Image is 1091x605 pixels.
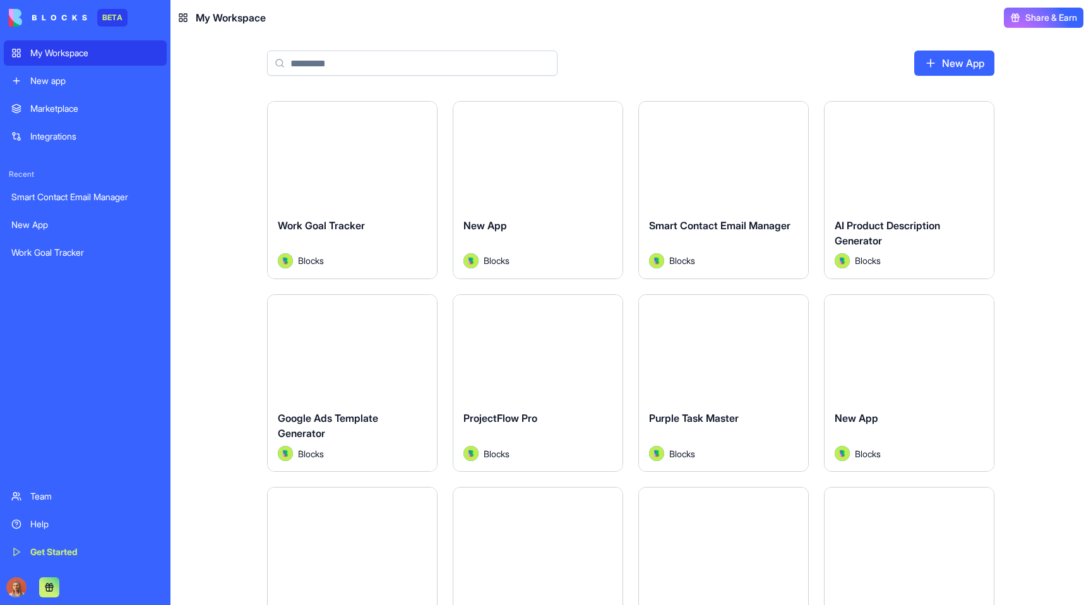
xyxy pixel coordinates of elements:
[1004,8,1083,28] button: Share & Earn
[649,412,739,424] span: Purple Task Master
[453,101,623,279] a: New AppAvatarBlocks
[835,446,850,461] img: Avatar
[463,219,507,232] span: New App
[298,254,324,267] span: Blocks
[9,9,128,27] a: BETA
[669,447,695,460] span: Blocks
[4,124,167,149] a: Integrations
[484,447,510,460] span: Blocks
[11,191,159,203] div: Smart Contact Email Manager
[4,96,167,121] a: Marketplace
[638,294,809,472] a: Purple Task MasterAvatarBlocks
[4,484,167,509] a: Team
[855,254,881,267] span: Blocks
[4,539,167,565] a: Get Started
[278,253,293,268] img: Avatar
[824,294,994,472] a: New AppAvatarBlocks
[453,294,623,472] a: ProjectFlow ProAvatarBlocks
[30,546,159,558] div: Get Started
[835,412,878,424] span: New App
[30,102,159,115] div: Marketplace
[11,246,159,259] div: Work Goal Tracker
[463,446,479,461] img: Avatar
[6,577,27,597] img: Marina_gj5dtt.jpg
[9,9,87,27] img: logo
[30,490,159,503] div: Team
[855,447,881,460] span: Blocks
[835,253,850,268] img: Avatar
[267,294,438,472] a: Google Ads Template GeneratorAvatarBlocks
[4,169,167,179] span: Recent
[463,412,537,424] span: ProjectFlow Pro
[267,101,438,279] a: Work Goal TrackerAvatarBlocks
[649,253,664,268] img: Avatar
[669,254,695,267] span: Blocks
[835,219,940,247] span: AI Product Description Generator
[97,9,128,27] div: BETA
[649,446,664,461] img: Avatar
[4,40,167,66] a: My Workspace
[463,253,479,268] img: Avatar
[4,240,167,265] a: Work Goal Tracker
[649,219,790,232] span: Smart Contact Email Manager
[1025,11,1077,24] span: Share & Earn
[30,75,159,87] div: New app
[278,446,293,461] img: Avatar
[638,101,809,279] a: Smart Contact Email ManagerAvatarBlocks
[484,254,510,267] span: Blocks
[4,512,167,537] a: Help
[914,51,994,76] a: New App
[30,130,159,143] div: Integrations
[4,184,167,210] a: Smart Contact Email Manager
[30,518,159,530] div: Help
[4,68,167,93] a: New app
[11,219,159,231] div: New App
[298,447,324,460] span: Blocks
[278,219,365,232] span: Work Goal Tracker
[4,212,167,237] a: New App
[278,412,378,440] span: Google Ads Template Generator
[824,101,994,279] a: AI Product Description GeneratorAvatarBlocks
[30,47,159,59] div: My Workspace
[196,10,266,25] span: My Workspace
